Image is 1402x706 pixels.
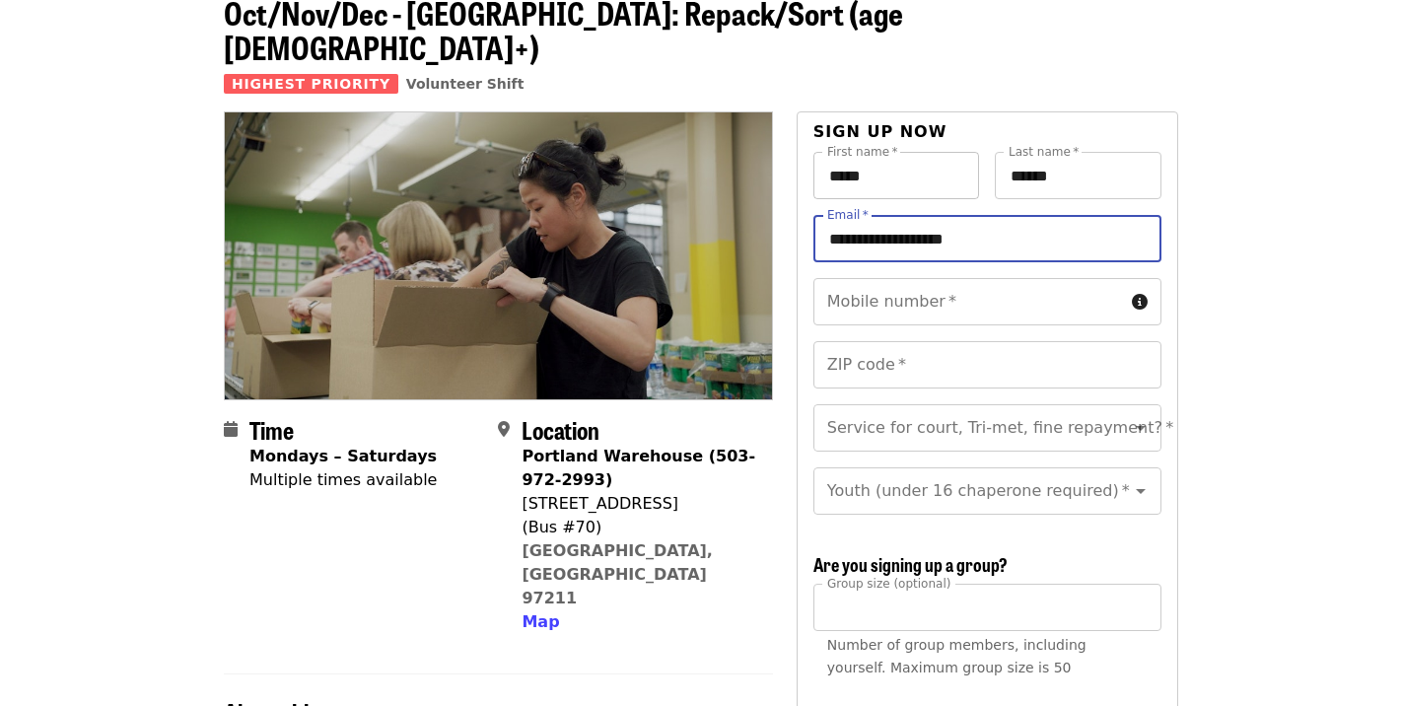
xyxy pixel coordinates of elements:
div: [STREET_ADDRESS] [522,492,756,516]
span: Number of group members, including yourself. Maximum group size is 50 [827,637,1087,675]
strong: Portland Warehouse (503-972-2993) [522,447,755,489]
div: Multiple times available [249,468,437,492]
label: First name [827,146,898,158]
button: Open [1127,414,1155,442]
strong: Mondays – Saturdays [249,447,437,465]
i: circle-info icon [1132,293,1148,312]
span: Sign up now [813,122,947,141]
span: Location [522,412,599,447]
span: Map [522,612,559,631]
span: Highest Priority [224,74,398,94]
input: Last name [995,152,1161,199]
span: Are you signing up a group? [813,551,1008,577]
div: (Bus #70) [522,516,756,539]
input: Mobile number [813,278,1124,325]
button: Map [522,610,559,634]
a: Volunteer Shift [406,76,525,92]
span: Group size (optional) [827,576,950,590]
input: [object Object] [813,584,1161,631]
input: First name [813,152,980,199]
i: map-marker-alt icon [498,420,510,439]
input: Email [813,215,1161,262]
input: ZIP code [813,341,1161,388]
label: Email [827,209,869,221]
span: Time [249,412,294,447]
img: Oct/Nov/Dec - Portland: Repack/Sort (age 8+) organized by Oregon Food Bank [225,112,772,398]
label: Last name [1009,146,1079,158]
a: [GEOGRAPHIC_DATA], [GEOGRAPHIC_DATA] 97211 [522,541,713,607]
i: calendar icon [224,420,238,439]
button: Open [1127,477,1155,505]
